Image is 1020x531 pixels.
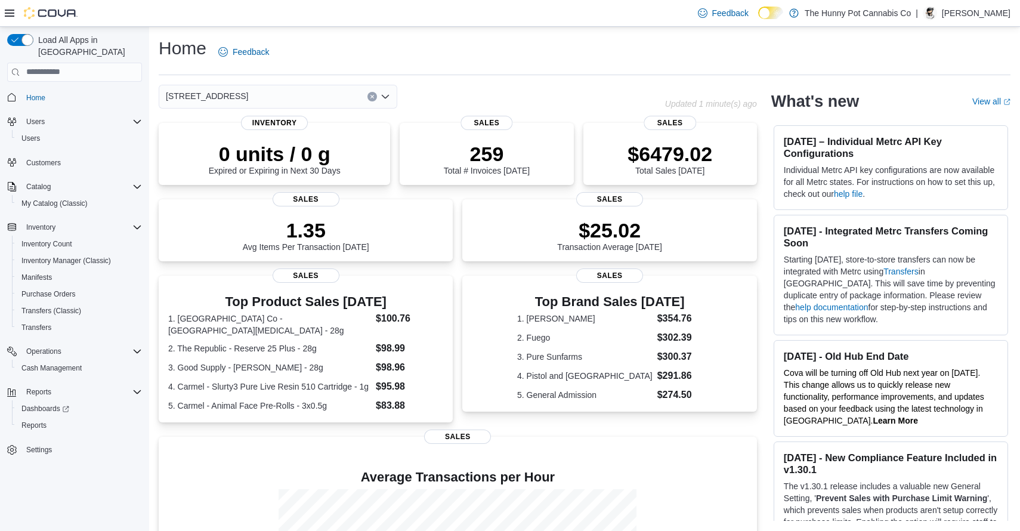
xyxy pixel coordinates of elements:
button: Customers [2,154,147,171]
dd: $291.86 [657,369,703,383]
span: Sales [576,268,643,283]
h3: Top Brand Sales [DATE] [517,295,702,309]
span: My Catalog (Classic) [17,196,142,211]
span: Settings [26,445,52,455]
a: help documentation [795,302,868,312]
a: Inventory Manager (Classic) [17,254,116,268]
button: Operations [21,344,66,359]
span: Customers [26,158,61,168]
span: Feedback [712,7,749,19]
button: Users [12,130,147,147]
p: $6479.02 [628,142,712,166]
dd: $95.98 [376,379,443,394]
svg: External link [1003,98,1010,106]
span: Sales [424,430,491,444]
h2: What's new [771,92,859,111]
button: Users [21,115,50,129]
p: 259 [444,142,530,166]
span: Dark Mode [758,19,759,20]
dd: $83.88 [376,399,443,413]
span: My Catalog (Classic) [21,199,88,208]
a: Dashboards [12,400,147,417]
span: Home [21,90,142,105]
span: Catalog [26,182,51,192]
span: Customers [21,155,142,170]
span: Sales [273,268,339,283]
p: [PERSON_NAME] [942,6,1010,20]
input: Dark Mode [758,7,783,19]
dt: 1. [GEOGRAPHIC_DATA] Co - [GEOGRAPHIC_DATA][MEDICAL_DATA] - 28g [168,313,371,336]
button: Transfers (Classic) [12,302,147,319]
div: Expired or Expiring in Next 30 Days [209,142,341,175]
span: Manifests [17,270,142,285]
div: Total Sales [DATE] [628,142,712,175]
h3: [DATE] – Individual Metrc API Key Configurations [784,135,998,159]
span: Sales [460,116,512,130]
span: Inventory [241,116,308,130]
a: Transfers [883,267,919,276]
a: My Catalog (Classic) [17,196,92,211]
a: Settings [21,443,57,457]
h3: [DATE] - Integrated Metrc Transfers Coming Soon [784,225,998,249]
p: 1.35 [243,218,369,242]
div: Transaction Average [DATE] [557,218,662,252]
button: Operations [2,343,147,360]
h3: [DATE] - New Compliance Feature Included in v1.30.1 [784,452,998,476]
button: My Catalog (Classic) [12,195,147,212]
button: Inventory Manager (Classic) [12,252,147,269]
button: Inventory [21,220,60,234]
span: Sales [576,192,643,206]
span: Inventory Count [21,239,72,249]
button: Home [2,89,147,106]
dt: 5. General Admission [517,389,653,401]
button: Catalog [2,178,147,195]
dd: $100.76 [376,311,443,326]
nav: Complex example [7,84,142,490]
p: Updated 1 minute(s) ago [665,99,757,109]
button: Inventory [2,219,147,236]
a: help file [834,189,863,199]
span: Purchase Orders [17,287,142,301]
a: View allExternal link [972,97,1010,106]
span: Users [17,131,142,146]
a: Transfers (Classic) [17,304,86,318]
div: Jonathan Estrella [923,6,937,20]
span: Dashboards [21,404,69,413]
span: Inventory [26,223,55,232]
dt: 2. Fuego [517,332,653,344]
span: [STREET_ADDRESS] [166,89,248,103]
button: Reports [21,385,56,399]
a: Cash Management [17,361,86,375]
div: Avg Items Per Transaction [DATE] [243,218,369,252]
p: Individual Metrc API key configurations are now available for all Metrc states. For instructions ... [784,164,998,200]
span: Reports [17,418,142,433]
span: Operations [21,344,142,359]
button: Settings [2,441,147,458]
span: Manifests [21,273,52,282]
div: Total # Invoices [DATE] [444,142,530,175]
dd: $274.50 [657,388,703,402]
a: Feedback [214,40,274,64]
dd: $300.37 [657,350,703,364]
h4: Average Transactions per Hour [168,470,747,484]
button: Reports [2,384,147,400]
a: Purchase Orders [17,287,81,301]
dt: 4. Carmel - Slurty3 Pure Live Resin 510 Cartridge - 1g [168,381,371,393]
span: Settings [21,442,142,457]
p: 0 units / 0 g [209,142,341,166]
dt: 5. Carmel - Animal Face Pre-Rolls - 3x0.5g [168,400,371,412]
p: Starting [DATE], store-to-store transfers can now be integrated with Metrc using in [GEOGRAPHIC_D... [784,254,998,325]
button: Reports [12,417,147,434]
a: Manifests [17,270,57,285]
a: Feedback [693,1,753,25]
dt: 3. Good Supply - [PERSON_NAME] - 28g [168,362,371,373]
span: Dashboards [17,402,142,416]
span: Feedback [233,46,269,58]
dt: 4. Pistol and [GEOGRAPHIC_DATA] [517,370,653,382]
h3: Top Product Sales [DATE] [168,295,443,309]
a: Transfers [17,320,56,335]
span: Sales [273,192,339,206]
p: | [916,6,918,20]
span: Cash Management [21,363,82,373]
span: Users [21,134,40,143]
